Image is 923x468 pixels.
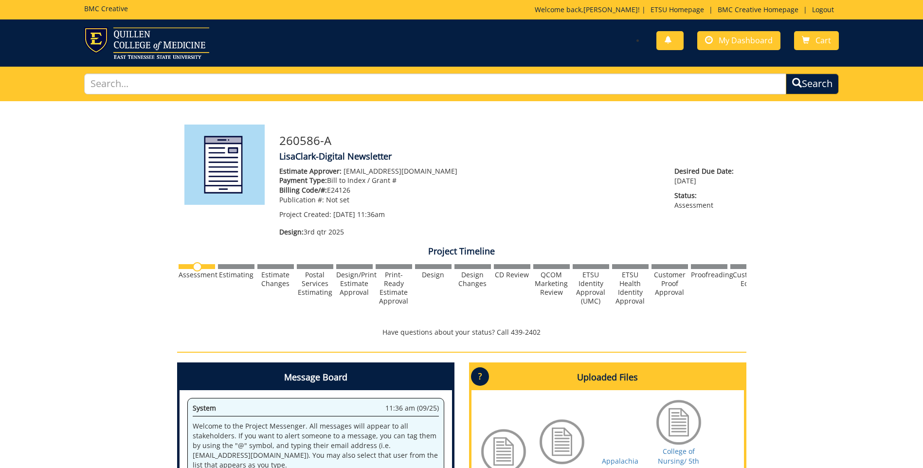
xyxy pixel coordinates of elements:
span: Estimate Approver: [279,166,342,176]
span: Desired Due Date: [674,166,739,176]
a: Logout [807,5,839,14]
a: My Dashboard [697,31,780,50]
img: Product featured image [184,125,265,205]
a: [PERSON_NAME] [583,5,638,14]
a: ETSU Homepage [646,5,709,14]
span: Project Created: [279,210,331,219]
span: Cart [815,35,831,46]
img: ETSU logo [84,27,209,59]
div: Customer Proof Approval [652,270,688,297]
h4: Message Board [180,365,452,390]
p: Bill to Index / Grant # [279,176,660,185]
span: [DATE] 11:36am [333,210,385,219]
div: Estimating [218,270,254,279]
p: 3rd qtr 2025 [279,227,660,237]
p: Assessment [674,191,739,210]
div: ETSU Identity Approval (UMC) [573,270,609,306]
input: Search... [84,73,786,94]
div: Estimate Changes [257,270,294,288]
div: CD Review [494,270,530,279]
a: BMC Creative Homepage [713,5,803,14]
p: Welcome back, ! | | | [535,5,839,15]
img: no [193,262,202,271]
div: ETSU Health Identity Approval [612,270,649,306]
p: [EMAIL_ADDRESS][DOMAIN_NAME] [279,166,660,176]
span: Billing Code/#: [279,185,327,195]
h4: Uploaded Files [471,365,744,390]
h4: LisaClark-Digital Newsletter [279,152,739,162]
span: Design: [279,227,304,236]
h5: BMC Creative [84,5,128,12]
div: Postal Services Estimating [297,270,333,297]
div: Assessment [179,270,215,279]
div: Proofreading [691,270,727,279]
button: Search [786,73,839,94]
div: Design/Print Estimate Approval [336,270,373,297]
span: My Dashboard [719,35,773,46]
span: Status: [674,191,739,200]
span: Not set [326,195,349,204]
h4: Project Timeline [177,247,746,256]
span: Payment Type: [279,176,327,185]
span: System [193,403,216,413]
p: E24126 [279,185,660,195]
div: Design Changes [454,270,491,288]
div: QCOM Marketing Review [533,270,570,297]
div: Design [415,270,452,279]
span: 11:36 am (09/25) [385,403,439,413]
div: Customer Edits [730,270,767,288]
div: Print-Ready Estimate Approval [376,270,412,306]
span: Publication #: [279,195,324,204]
p: [DATE] [674,166,739,186]
p: Have questions about your status? Call 439-2402 [177,327,746,337]
h3: 260586-A [279,134,739,147]
p: ? [471,367,489,386]
a: Cart [794,31,839,50]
